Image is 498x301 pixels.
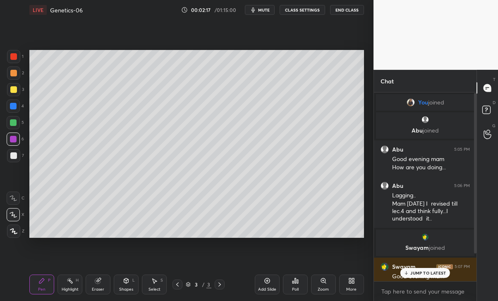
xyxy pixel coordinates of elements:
div: Highlight [62,287,79,292]
img: default.png [381,145,389,154]
img: default.png [381,182,389,190]
p: G [492,123,496,129]
div: 6 [7,133,24,146]
div: / [202,282,205,287]
h4: Genetics-06 [50,6,83,14]
div: 7 [7,149,24,162]
div: H [76,278,79,282]
h6: Abu [392,146,403,153]
img: iconic-dark.1390631f.png [436,264,453,269]
div: Select [148,287,160,292]
div: LIVE [29,5,47,15]
div: Pen [38,287,45,292]
span: joined [428,99,444,106]
button: mute [245,5,275,15]
div: 5:05 PM [454,147,470,152]
div: 3 [7,83,24,96]
div: 5:06 PM [454,183,470,188]
div: Eraser [92,287,104,292]
img: 9802b4cbdbab4d4381d2480607a75a70.jpg [381,263,389,271]
div: How are you doing... [392,164,470,172]
p: Chat [374,70,400,92]
p: Swayam [381,244,469,251]
span: mute [258,7,270,13]
img: default.png [421,116,429,124]
p: Abu [381,127,469,134]
div: L [132,278,135,282]
div: Good evening mam [392,155,470,164]
h6: Swayam [392,263,416,270]
p: D [493,100,496,106]
div: 3 [206,281,211,288]
div: 1 [7,50,24,63]
span: joined [429,244,445,251]
img: 9802b4cbdbab4d4381d2480607a75a70.jpg [421,233,429,241]
span: joined [423,126,439,134]
span: You [418,99,428,106]
div: 3 [192,282,201,287]
div: P [48,278,50,282]
div: Poll [292,287,299,292]
div: C [7,192,24,205]
div: Z [7,225,24,238]
div: Good evening mam [392,273,470,281]
div: grid [374,92,476,281]
div: 5:07 PM [455,264,470,269]
button: End Class [330,5,364,15]
div: More [346,287,357,292]
div: 5 [7,116,24,129]
div: 4 [7,100,24,113]
img: f4adf025211145d9951d015d8606b9d0.jpg [407,98,415,107]
div: Add Slide [258,287,276,292]
div: Shapes [119,287,133,292]
div: X [7,208,24,221]
div: 2 [7,66,24,80]
p: JUMP TO LATEST [410,270,446,275]
div: Zoom [318,287,329,292]
div: Lagging.. [392,192,470,200]
div: S [160,278,163,282]
h6: Abu [392,182,403,190]
p: T [493,76,496,83]
div: Mam [DATE] I revised till lec.4 and think fully...I understood it.. [392,200,470,223]
button: CLASS SETTINGS [280,5,325,15]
